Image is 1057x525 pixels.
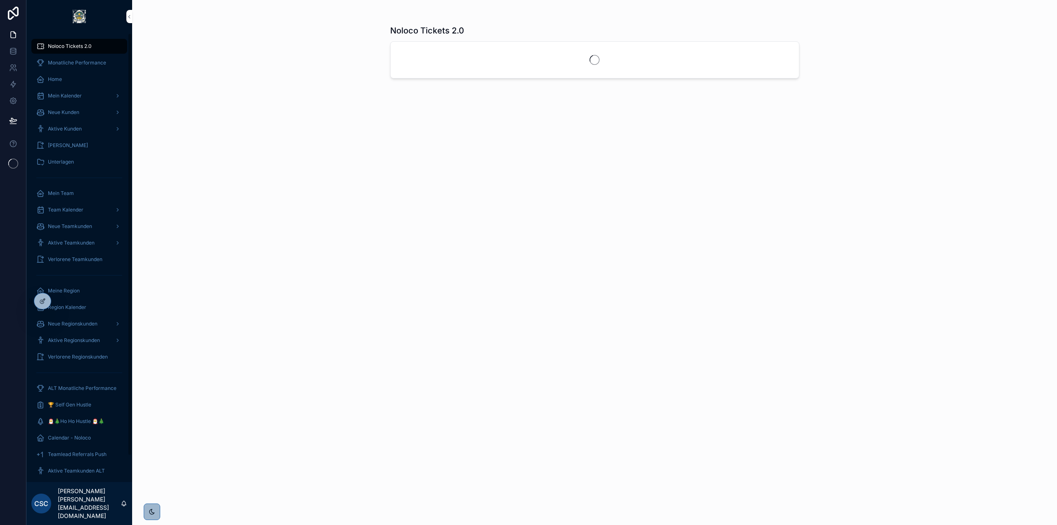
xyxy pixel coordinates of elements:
a: Aktive Kunden [31,121,127,136]
a: Neue Teamkunden [31,219,127,234]
a: Aktive Regionskunden [31,333,127,348]
a: Calendar - Noloco [31,430,127,445]
a: Teamlead Referrals Push [31,447,127,462]
span: Aktive Regionskunden [48,337,100,344]
span: ALT Monatliche Performance [48,385,116,392]
p: [PERSON_NAME] [PERSON_NAME][EMAIL_ADDRESS][DOMAIN_NAME] [58,487,121,520]
span: Region Kalender [48,304,86,311]
div: scrollable content [26,33,132,482]
span: [PERSON_NAME] [48,142,88,149]
span: Home [48,76,62,83]
span: Aktive Kunden [48,126,82,132]
a: Neue Regionskunden [31,316,127,331]
span: Neue Kunden [48,109,79,116]
span: Teamlead Referrals Push [48,451,107,458]
a: Meine Region [31,283,127,298]
span: Calendar - Noloco [48,435,91,441]
span: Aktive Teamkunden [48,240,95,246]
a: 🏆 Self Gen Hustle [31,397,127,412]
span: Team Kalender [48,207,83,213]
span: Neue Regionskunden [48,321,97,327]
a: Region Kalender [31,300,127,315]
span: Verlorene Regionskunden [48,354,108,360]
a: Verlorene Teamkunden [31,252,127,267]
img: App logo [73,10,86,23]
a: [PERSON_NAME] [31,138,127,153]
a: Unterlagen [31,154,127,169]
a: Home [31,72,127,87]
a: Verlorene Regionskunden [31,349,127,364]
a: 🎅🎄Ho Ho Hustle 🎅🎄 [31,414,127,429]
span: Noloco Tickets 2.0 [48,43,92,50]
a: Noloco Tickets 2.0 [31,39,127,54]
span: Mein Kalender [48,93,82,99]
span: Verlorene Teamkunden [48,256,102,263]
h1: Noloco Tickets 2.0 [390,25,464,36]
span: 🏆 Self Gen Hustle [48,401,91,408]
span: 🎅🎄Ho Ho Hustle 🎅🎄 [48,418,104,425]
a: Mein Kalender [31,88,127,103]
span: Neue Teamkunden [48,223,92,230]
a: Monatliche Performance [31,55,127,70]
span: Unterlagen [48,159,74,165]
span: Mein Team [48,190,74,197]
span: Meine Region [48,287,80,294]
a: Team Kalender [31,202,127,217]
a: ALT Monatliche Performance [31,381,127,396]
span: Monatliche Performance [48,59,106,66]
a: Aktive Teamkunden ALT [31,463,127,478]
a: Neue Kunden [31,105,127,120]
a: Mein Team [31,186,127,201]
span: Aktive Teamkunden ALT [48,468,105,474]
a: Aktive Teamkunden [31,235,127,250]
span: CSc [34,499,48,508]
